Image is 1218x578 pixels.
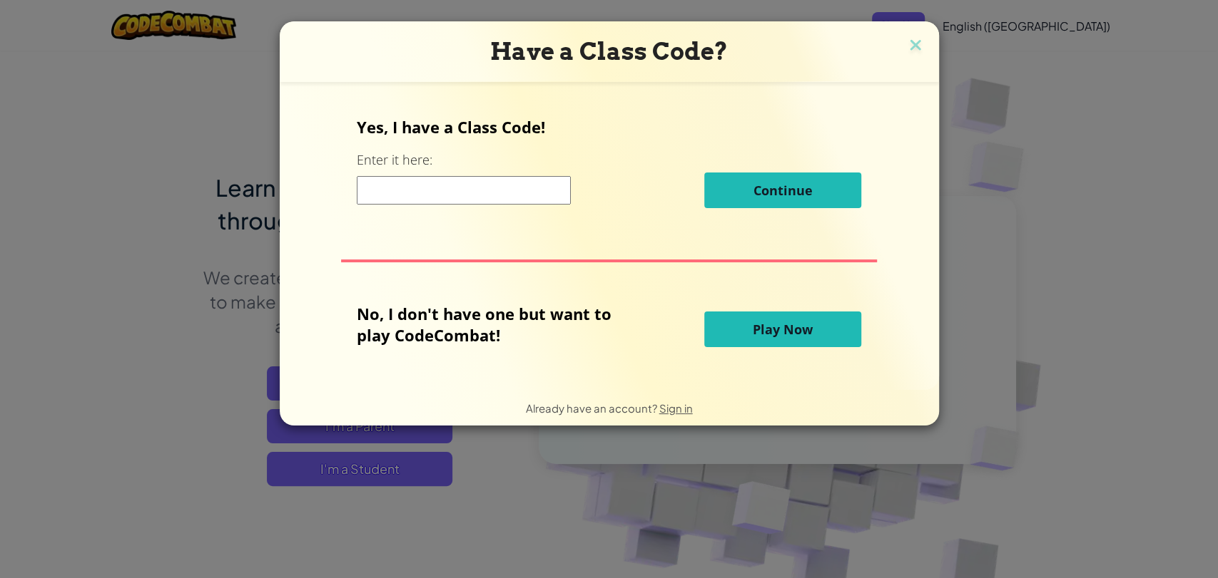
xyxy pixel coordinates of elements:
button: Play Now [704,311,861,347]
span: Already have an account? [526,401,659,415]
span: Play Now [753,321,813,338]
span: Continue [753,182,813,199]
button: Continue [704,172,861,208]
img: close icon [906,36,925,57]
a: Sign in [659,401,693,415]
p: No, I don't have one but want to play CodeCombat! [357,303,633,346]
p: Yes, I have a Class Code! [357,116,861,138]
label: Enter it here: [357,151,432,169]
span: Have a Class Code? [490,37,728,66]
